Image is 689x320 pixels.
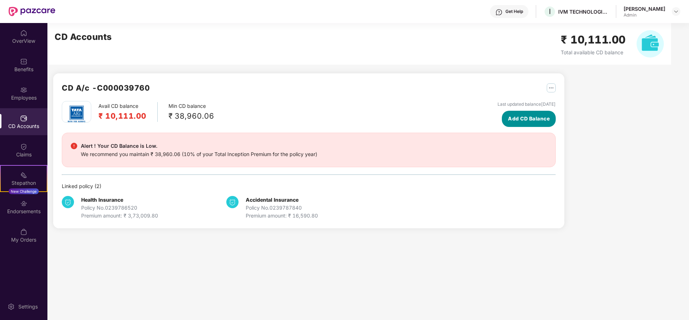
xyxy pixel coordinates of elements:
h2: ₹ 10,111.00 [561,31,626,48]
div: Avail CD balance [98,102,158,122]
div: Alert ! Your CD Balance is Low. [81,142,317,150]
img: svg+xml;base64,PHN2ZyB4bWxucz0iaHR0cDovL3d3dy53My5vcmcvMjAwMC9zdmciIHdpZHRoPSIyMSIgaGVpZ2h0PSIyMC... [20,172,27,179]
div: Min CD balance [168,102,214,122]
b: Health Insurance [81,197,123,203]
div: New Challenge [9,188,39,194]
div: Settings [16,303,40,310]
h2: CD A/c - C000039760 [62,82,150,94]
div: Stepathon [1,179,47,187]
b: Accidental Insurance [246,197,299,203]
img: svg+xml;base64,PHN2ZyB4bWxucz0iaHR0cDovL3d3dy53My5vcmcvMjAwMC9zdmciIHhtbG5zOnhsaW5rPSJodHRwOi8vd3... [637,30,664,58]
img: svg+xml;base64,PHN2ZyB4bWxucz0iaHR0cDovL3d3dy53My5vcmcvMjAwMC9zdmciIHdpZHRoPSIzNCIgaGVpZ2h0PSIzNC... [226,196,239,208]
img: svg+xml;base64,PHN2ZyBpZD0iSGVscC0zMngzMiIgeG1sbnM9Imh0dHA6Ly93d3cudzMub3JnLzIwMDAvc3ZnIiB3aWR0aD... [495,9,503,16]
img: svg+xml;base64,PHN2ZyBpZD0iSG9tZSIgeG1sbnM9Imh0dHA6Ly93d3cudzMub3JnLzIwMDAvc3ZnIiB3aWR0aD0iMjAiIG... [20,29,27,37]
img: svg+xml;base64,PHN2ZyBpZD0iRW1wbG95ZWVzIiB4bWxucz0iaHR0cDovL3d3dy53My5vcmcvMjAwMC9zdmciIHdpZHRoPS... [20,86,27,93]
img: New Pazcare Logo [9,7,55,16]
div: Premium amount: ₹ 3,73,009.80 [81,212,158,220]
img: svg+xml;base64,PHN2ZyBpZD0iRW5kb3JzZW1lbnRzIiB4bWxucz0iaHR0cDovL3d3dy53My5vcmcvMjAwMC9zdmciIHdpZH... [20,200,27,207]
img: svg+xml;base64,PHN2ZyB4bWxucz0iaHR0cDovL3d3dy53My5vcmcvMjAwMC9zdmciIHdpZHRoPSIzNCIgaGVpZ2h0PSIzNC... [62,196,74,208]
span: Total available CD balance [561,49,623,55]
img: svg+xml;base64,PHN2ZyBpZD0iQ2xhaW0iIHhtbG5zPSJodHRwOi8vd3d3LnczLm9yZy8yMDAwL3N2ZyIgd2lkdGg9IjIwIi... [20,143,27,150]
div: Policy No. 0239787840 [246,204,318,212]
div: [PERSON_NAME] [624,5,665,12]
img: svg+xml;base64,PHN2ZyBpZD0iRGFuZ2VyX2FsZXJ0IiBkYXRhLW5hbWU9IkRhbmdlciBhbGVydCIgeG1sbnM9Imh0dHA6Ly... [71,143,77,149]
div: ₹ 38,960.06 [168,110,214,122]
img: svg+xml;base64,PHN2ZyBpZD0iU2V0dGluZy0yMHgyMCIgeG1sbnM9Imh0dHA6Ly93d3cudzMub3JnLzIwMDAvc3ZnIiB3aW... [8,303,15,310]
div: Last updated balance [DATE] [498,101,556,108]
img: svg+xml;base64,PHN2ZyBpZD0iTXlfT3JkZXJzIiBkYXRhLW5hbWU9Ik15IE9yZGVycyIgeG1sbnM9Imh0dHA6Ly93d3cudz... [20,228,27,236]
img: svg+xml;base64,PHN2ZyB4bWxucz0iaHR0cDovL3d3dy53My5vcmcvMjAwMC9zdmciIHdpZHRoPSIyNSIgaGVpZ2h0PSIyNS... [547,83,556,92]
span: I [549,7,551,16]
h2: ₹ 10,111.00 [98,110,147,122]
div: Linked policy ( 2 ) [62,182,556,190]
div: Policy No. 0239786520 [81,204,158,212]
div: IVM TECHNOLOGIES LLP [558,8,609,15]
div: Get Help [505,9,523,14]
div: Premium amount: ₹ 16,590.80 [246,212,318,220]
span: Add CD Balance [508,115,550,123]
img: tatag.png [64,101,89,127]
img: svg+xml;base64,PHN2ZyBpZD0iRHJvcGRvd24tMzJ4MzIiIHhtbG5zPSJodHRwOi8vd3d3LnczLm9yZy8yMDAwL3N2ZyIgd2... [673,9,679,14]
div: Admin [624,12,665,18]
img: svg+xml;base64,PHN2ZyBpZD0iQ0RfQWNjb3VudHMiIGRhdGEtbmFtZT0iQ0QgQWNjb3VudHMiIHhtbG5zPSJodHRwOi8vd3... [20,115,27,122]
img: svg+xml;base64,PHN2ZyBpZD0iQmVuZWZpdHMiIHhtbG5zPSJodHRwOi8vd3d3LnczLm9yZy8yMDAwL3N2ZyIgd2lkdGg9Ij... [20,58,27,65]
button: Add CD Balance [502,111,556,127]
div: We recommend you maintain ₹ 38,960.06 (10% of your Total Inception Premium for the policy year) [81,150,317,158]
h2: CD Accounts [55,30,112,44]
